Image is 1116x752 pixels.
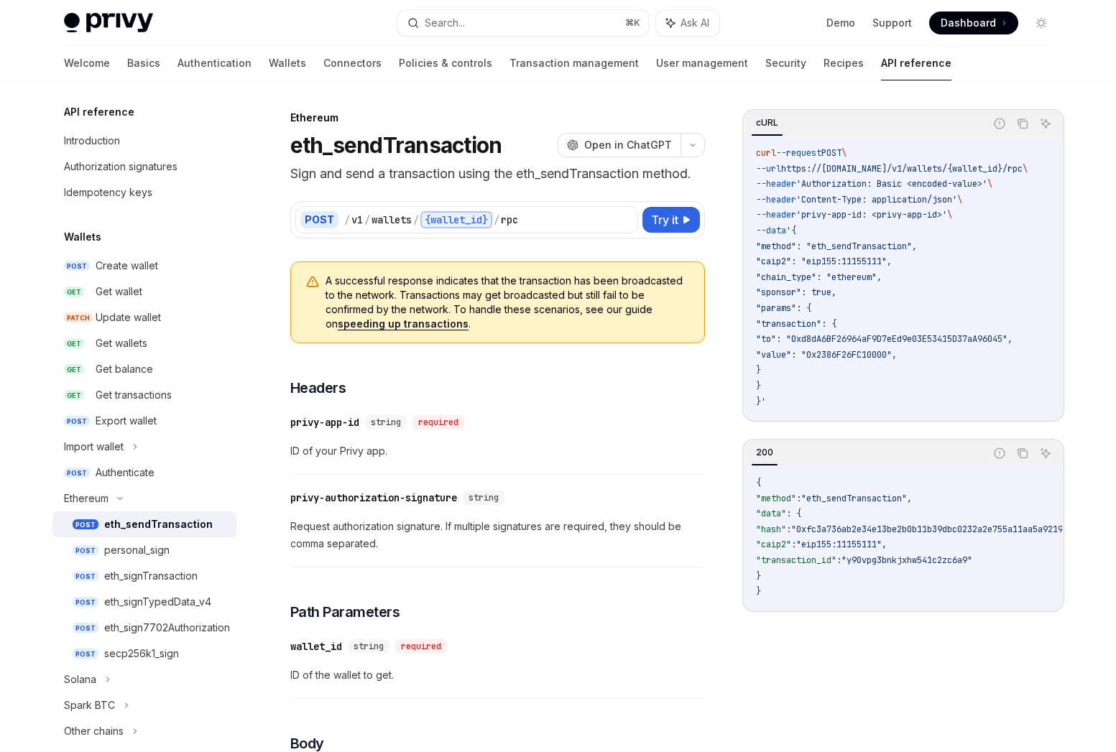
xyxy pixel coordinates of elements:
[656,46,748,80] a: User management
[796,539,882,550] span: "eip155:11155111"
[841,147,847,159] span: \
[425,14,465,32] div: Search...
[756,163,781,175] span: --url
[1036,114,1055,133] button: Ask AI
[756,333,1013,345] span: "to": "0xd8dA6BF26964aF9D7eEd9e03E53415D37aA96045",
[395,639,447,654] div: required
[826,16,855,30] a: Demo
[290,442,705,460] span: ID of your Privy app.
[64,184,152,201] div: Idempotency keys
[756,241,917,252] span: "method": "eth_sendTransaction",
[881,46,951,80] a: API reference
[290,415,359,430] div: privy-app-id
[796,209,947,221] span: 'privy-app-id: <privy-app-id>'
[354,641,384,652] span: string
[364,213,370,227] div: /
[305,275,320,289] svg: Warning
[776,147,821,159] span: --request
[104,593,211,611] div: eth_signTypedData_v4
[756,554,836,566] span: "transaction_id"
[52,511,236,537] a: POSTeth_sendTransaction
[681,16,709,30] span: Ask AI
[64,13,153,33] img: light logo
[469,492,499,503] span: string
[290,491,457,505] div: privy-authorization-signature
[756,508,786,519] span: "data"
[52,253,236,279] a: POSTCreate wallet
[752,114,783,131] div: cURL
[1013,114,1032,133] button: Copy the contents from the code block
[941,16,996,30] span: Dashboard
[371,417,401,428] span: string
[882,539,887,550] span: ,
[824,46,864,80] a: Recipes
[1013,444,1032,463] button: Copy the contents from the code block
[841,554,972,566] span: "y90vpg3bnkjxhw541c2zc6a9"
[73,545,98,556] span: POST
[64,697,115,714] div: Spark BTC
[52,330,236,356] a: GETGet wallets
[52,356,236,382] a: GETGet balance
[957,194,962,205] span: \
[990,444,1009,463] button: Report incorrect code
[96,386,172,404] div: Get transactions
[756,364,761,376] span: }
[752,444,778,461] div: 200
[796,178,987,190] span: 'Authorization: Basic <encoded-value>'
[96,309,161,326] div: Update wallet
[351,213,363,227] div: v1
[52,128,236,154] a: Introduction
[64,312,93,323] span: PATCH
[96,412,157,430] div: Export wallet
[52,279,236,305] a: GETGet wallet
[651,211,678,228] span: Try it
[52,460,236,486] a: POSTAuthenticate
[64,416,90,427] span: POST
[290,667,705,684] span: ID of the wallet to get.
[756,287,836,298] span: "sponsor": true,
[64,287,84,297] span: GET
[64,490,109,507] div: Ethereum
[177,46,252,80] a: Authentication
[509,46,639,80] a: Transaction management
[326,274,690,331] span: A successful response indicates that the transaction has been broadcasted to the network. Transac...
[756,178,796,190] span: --header
[756,380,761,391] span: }
[1036,444,1055,463] button: Ask AI
[52,408,236,434] a: POSTExport wallet
[990,114,1009,133] button: Report incorrect code
[786,508,801,519] span: : {
[412,415,464,430] div: required
[756,539,791,550] span: "caip2"
[501,213,518,227] div: rpc
[584,138,672,152] span: Open in ChatGPT
[290,111,705,125] div: Ethereum
[64,364,84,375] span: GET
[52,641,236,667] a: POSTsecp256k1_sign
[52,615,236,641] a: POSTeth_sign7702Authorization
[104,645,179,662] div: secp256k1_sign
[52,180,236,205] a: Idempotency keys
[96,464,155,481] div: Authenticate
[73,623,98,633] span: POST
[64,158,177,175] div: Authorization signatures
[64,228,101,246] h5: Wallets
[96,283,142,300] div: Get wallet
[64,390,84,401] span: GET
[104,619,230,636] div: eth_sign7702Authorization
[756,225,786,236] span: --data
[64,261,90,271] span: POST
[96,335,147,352] div: Get wallets
[756,209,796,221] span: --header
[397,10,649,36] button: Search...⌘K
[756,349,897,361] span: "value": "0x2386F26FC10000",
[64,723,124,740] div: Other chains
[64,103,134,121] h5: API reference
[290,518,705,552] span: Request authorization signature. If multiple signatures are required, they should be comma separa...
[786,225,796,236] span: '{
[104,542,170,559] div: personal_sign
[104,516,213,533] div: eth_sendTransaction
[52,563,236,589] a: POSTeth_signTransaction
[104,567,198,585] div: eth_signTransaction
[73,597,98,608] span: POST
